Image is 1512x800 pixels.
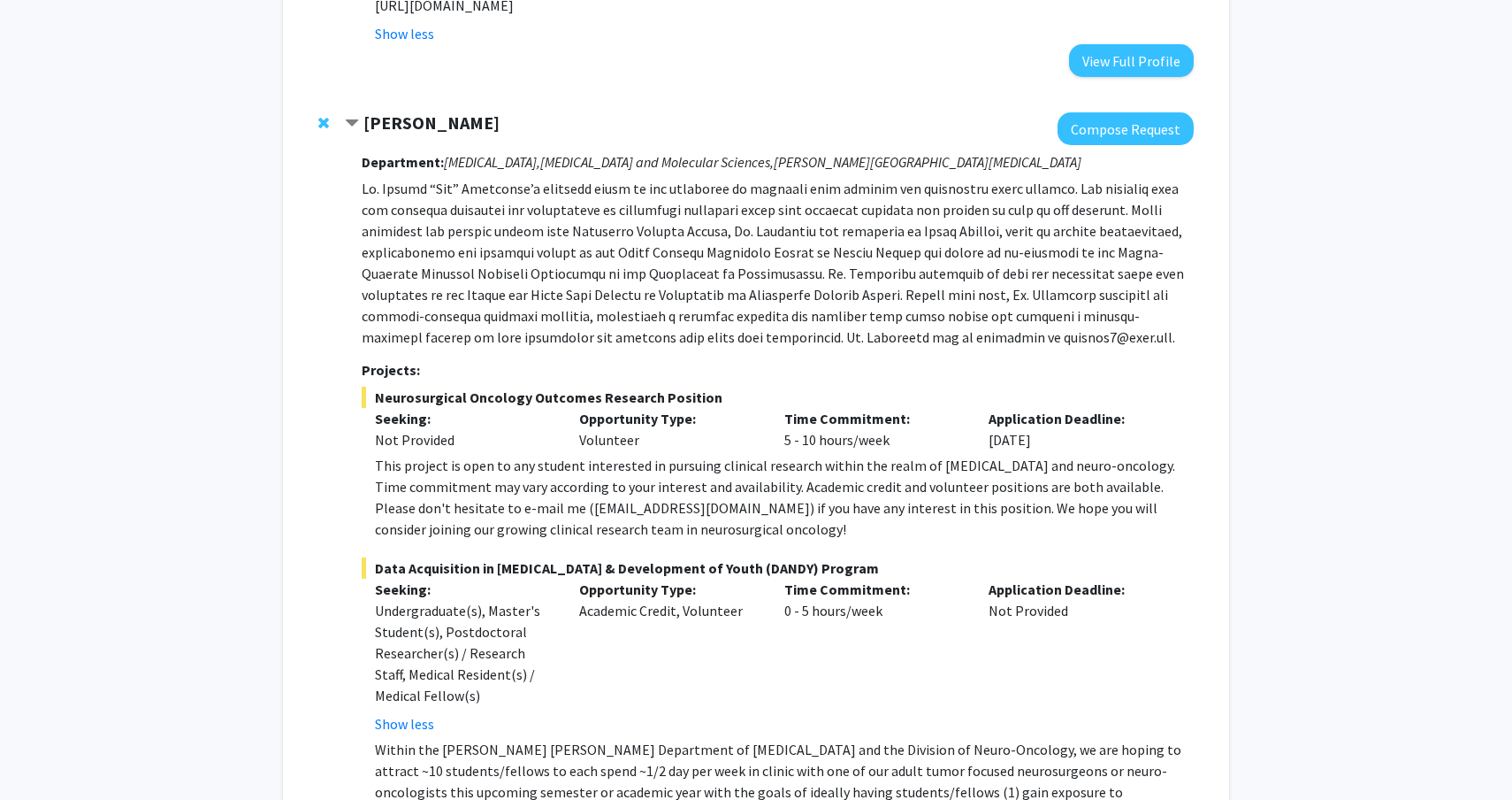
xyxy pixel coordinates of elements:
[362,153,444,171] strong: Department:
[318,116,329,130] span: Remove Raj Mukherjee from bookmarks
[579,408,758,429] p: Opportunity Type:
[375,455,1194,540] div: This project is open to any student interested in pursuing clinical research within the realm of ...
[1069,44,1194,77] button: View Full Profile
[1058,112,1194,145] button: Compose Request to Raj Mukherjee
[774,153,1081,171] i: [PERSON_NAME][GEOGRAPHIC_DATA][MEDICAL_DATA]
[375,23,434,44] button: Show less
[362,558,1194,579] span: Data Acquisition in [MEDICAL_DATA] & Development of Youth (DANDY) Program
[989,579,1167,600] p: Application Deadline:
[771,579,976,735] div: 0 - 5 hours/week
[375,579,554,600] p: Seeking:
[375,713,434,735] button: Show less
[975,579,1180,735] div: Not Provided
[375,600,554,706] div: Undergraduate(s), Master's Student(s), Postdoctoral Researcher(s) / Research Staff, Medical Resid...
[784,579,963,600] p: Time Commitment:
[375,429,554,450] div: Not Provided
[771,408,976,450] div: 5 - 10 hours/week
[375,408,554,429] p: Seeking:
[566,579,771,735] div: Academic Credit, Volunteer
[579,579,758,600] p: Opportunity Type:
[362,178,1194,348] p: Lo. Ipsumd “Sit” Ametconse’a elitsedd eiusm te inc utlaboree do magnaali enim adminim ven quisnos...
[363,112,500,134] strong: [PERSON_NAME]
[975,408,1180,450] div: [DATE]
[13,720,75,787] iframe: Chat
[540,153,774,171] i: [MEDICAL_DATA] and Molecular Sciences,
[362,361,420,379] strong: Projects:
[345,117,359,131] span: Contract Raj Mukherjee Bookmark
[784,408,963,429] p: Time Commitment:
[566,408,771,450] div: Volunteer
[444,153,540,171] i: [MEDICAL_DATA],
[989,408,1167,429] p: Application Deadline:
[362,387,1194,408] span: Neurosurgical Oncology Outcomes Research Position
